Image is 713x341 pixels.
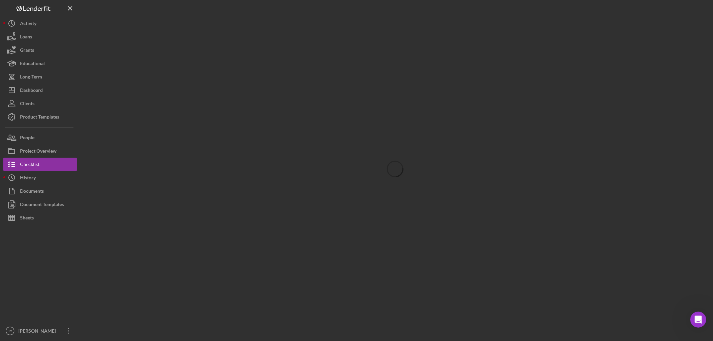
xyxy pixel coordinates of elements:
button: Project Overview [3,144,77,158]
div: Hi [PERSON_NAME],Thanks for reaching out! I saw you started the form request. Is there anything I... [5,160,110,198]
button: Gif picker [32,213,37,218]
div: Activity [20,17,36,32]
div: Operator says… [5,37,128,57]
button: JR[PERSON_NAME] [3,324,77,338]
div: Documents [20,184,44,199]
div: Janet says… [5,57,128,77]
button: History [3,171,77,184]
div: Once you have submitted this form, someone from our team will contact you. Is there anything else... [11,110,104,136]
div: Our offices are closed for the Fourth of July Holiday until [DATE]. [20,12,121,25]
div: Hi [PERSON_NAME], [11,164,104,171]
div: History [20,171,36,186]
div: Grants [20,43,34,58]
div: Clients [20,97,34,112]
div: For new custom forms or edits to existing custom forms, please submit a requestHERE. [5,77,110,105]
div: People [20,131,34,146]
button: Sheets [3,211,77,224]
button: Upload attachment [10,213,16,218]
p: Active 2h ago [32,8,62,15]
button: go back [4,3,17,15]
div: Sheets [20,211,34,226]
img: Profile image for Christina [19,4,30,14]
div: For new custom forms or edits to existing custom forms, please submit a request . [11,81,104,101]
div: Forms Request [83,57,128,72]
button: People [3,131,77,144]
button: Documents [3,184,77,198]
button: Activity [3,17,77,30]
button: Clients [3,97,77,110]
div: Project Overview [20,144,56,159]
button: Loans [3,30,77,43]
textarea: Message… [6,199,128,210]
button: Educational [3,57,77,70]
div: Educational [20,57,45,72]
button: Home [105,3,117,15]
div: Document Templates [20,198,64,213]
button: Grants [3,43,77,57]
div: What type of support do you need? [11,41,94,48]
iframe: Intercom live chat [690,312,706,328]
div: Loans [20,30,32,45]
button: Start recording [42,213,48,218]
img: Profile image for Christina [20,146,27,153]
div: Forms Request [88,61,123,68]
button: Product Templates [3,110,77,124]
div: What type of support do you need? [5,37,99,52]
button: Send a message… [115,210,125,221]
a: HERE [28,95,41,100]
div: Once you have submitted this form, someone from our team will contact you. Is there anything else... [5,106,110,140]
b: [PERSON_NAME] [29,147,66,152]
button: Dashboard [3,83,77,97]
div: Operator says… [5,77,128,106]
button: Document Templates [3,198,77,211]
button: Long-Term [3,70,77,83]
div: Long-Term [20,70,42,85]
text: JR [8,329,12,333]
button: Emoji picker [21,213,26,218]
div: Operator says… [5,106,128,145]
h1: [PERSON_NAME] [32,3,76,8]
div: joined the conversation [29,146,114,152]
div: Thanks for reaching out! I saw you started the form request. Is there anything I can help with? [11,174,104,194]
div: Christina says… [5,145,128,160]
div: Product Templates [20,110,59,125]
div: Dashboard [20,83,43,99]
div: Checklist [20,158,39,173]
button: Checklist [3,158,77,171]
div: Close [117,3,129,15]
div: [PERSON_NAME] [17,324,60,339]
div: Christina says… [5,160,128,212]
